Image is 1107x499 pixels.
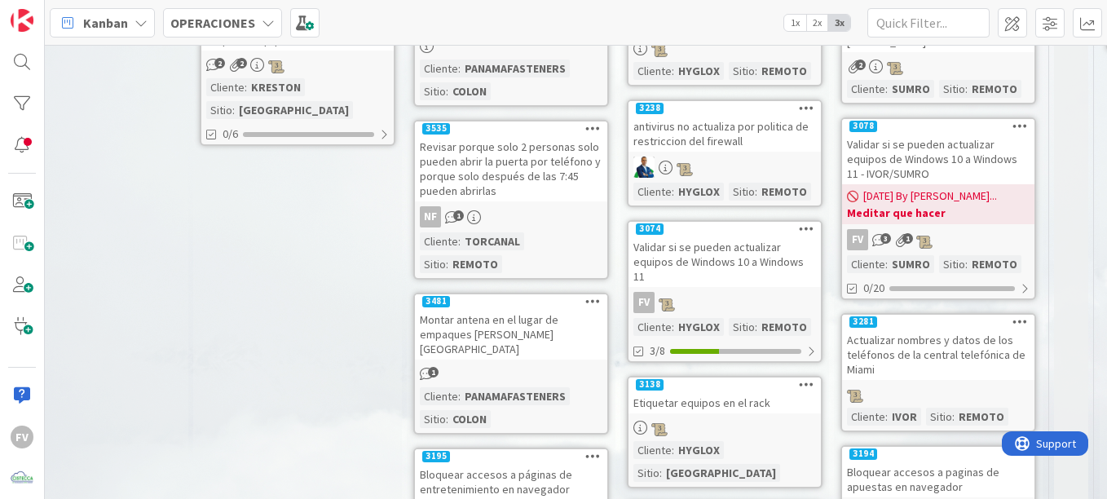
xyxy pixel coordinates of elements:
div: HYGLOX [674,441,724,459]
span: : [885,408,888,426]
div: Sitio [420,255,446,273]
span: 1 [453,210,464,221]
div: REMOTO [757,183,811,201]
div: KRESTON [247,78,305,96]
b: OPERACIONES [170,15,255,31]
a: 3074Validar si se pueden actualizar equipos de Windows 10 a Windows 11FVCliente:HYGLOXSitio:REMOT... [627,220,823,363]
div: 3238antivirus no actualiza por politica de restriccion del firewall [628,101,821,152]
div: FV [633,292,655,313]
div: REMOTO [448,255,502,273]
div: Cliente [633,441,672,459]
div: REMOTO [757,62,811,80]
div: 3194Bloquear accesos a paginas de apuestas en navegador [842,447,1034,497]
div: Cliente [420,387,458,405]
div: 3195 [415,449,607,464]
div: 3138 [628,378,821,392]
span: : [755,62,757,80]
div: 3281Actualizar nombres y datos de los teléfonos de la central telefónica de Miami [842,315,1034,380]
div: FV [847,229,868,250]
div: GA [628,157,821,178]
div: Sitio [729,62,755,80]
span: 2 [214,58,225,68]
div: TORCANAL [461,232,524,250]
a: 3281Actualizar nombres y datos de los teléfonos de la central telefónica de MiamiCliente:IVORSiti... [840,313,1036,432]
div: Sitio [926,408,952,426]
div: PANAMAFASTENERS [461,387,570,405]
span: : [446,82,448,100]
div: 3074 [628,222,821,236]
div: 3481Montar antena en el lugar de empaques [PERSON_NAME][GEOGRAPHIC_DATA] [415,294,607,360]
span: 1x [784,15,806,31]
span: : [458,387,461,405]
span: Kanban [83,13,128,33]
a: 3078Validar si se pueden actualizar equipos de Windows 10 a Windows 11 - IVOR/SUMRO[DATE] By [PER... [840,117,1036,300]
div: 3194 [849,448,877,460]
div: 3074 [636,223,664,235]
div: IVOR [888,408,921,426]
div: 3074Validar si se pueden actualizar equipos de Windows 10 a Windows 11 [628,222,821,287]
a: 3535Revisar porque solo 2 personas solo pueden abrir la puerta por teléfono y porque solo después... [413,120,609,280]
span: : [965,255,968,273]
span: : [672,441,674,459]
div: Cliente [633,318,672,336]
div: REMOTO [757,318,811,336]
div: Cliente [420,60,458,77]
div: HYGLOX [674,62,724,80]
div: Cliente [847,255,885,273]
div: 3535Revisar porque solo 2 personas solo pueden abrir la puerta por teléfono y porque solo después... [415,121,607,201]
div: 3481 [422,296,450,307]
b: Meditar que hacer [847,205,1030,221]
div: Validar si se pueden actualizar equipos de Windows 10 a Windows 11 - IVOR/SUMRO [842,134,1034,184]
span: : [755,183,757,201]
div: REMOTO [968,80,1021,98]
span: : [458,232,461,250]
div: 3195 [422,451,450,462]
div: 3078Validar si se pueden actualizar equipos de Windows 10 a Windows 11 - IVOR/SUMRO [842,119,1034,184]
div: 3481 [415,294,607,309]
div: Etiquetar equipos en el rack [628,392,821,413]
div: PANAMAFASTENERS [461,60,570,77]
a: 3481Montar antena en el lugar de empaques [PERSON_NAME][GEOGRAPHIC_DATA]Cliente:PANAMAFASTENERSSi... [413,293,609,435]
span: [DATE] By [PERSON_NAME]... [863,188,997,205]
span: : [659,464,662,482]
div: Cliente [847,80,885,98]
div: 3281 [849,316,877,328]
img: Visit kanbanzone.com [11,9,33,32]
span: 2 [855,60,866,70]
span: : [672,62,674,80]
div: 3535 [415,121,607,136]
span: 2 [236,58,247,68]
div: [GEOGRAPHIC_DATA] [235,101,353,119]
span: 3 [880,233,891,244]
div: COLON [448,82,491,100]
div: Sitio [420,410,446,428]
span: : [446,255,448,273]
div: Sitio [729,318,755,336]
div: FV [842,229,1034,250]
span: 1 [902,233,913,244]
div: HYGLOX [674,318,724,336]
div: FV [11,426,33,448]
div: Cliente [633,62,672,80]
div: 3078 [842,119,1034,134]
div: 3194 [842,447,1034,461]
span: : [755,318,757,336]
div: 3238 [628,101,821,116]
span: : [952,408,955,426]
div: Revisar porque solo 2 personas solo pueden abrir la puerta por teléfono y porque solo después de ... [415,136,607,201]
div: Bloquear accesos a paginas de apuestas en navegador [842,461,1034,497]
span: : [672,318,674,336]
span: 1 [428,367,439,378]
img: avatar [11,467,33,490]
div: FV [628,292,821,313]
div: REMOTO [955,408,1008,426]
img: GA [633,157,655,178]
span: : [965,80,968,98]
div: NF [415,206,607,227]
div: 3281 [842,315,1034,329]
div: Sitio [939,80,965,98]
span: 3x [828,15,850,31]
span: 3/8 [650,342,665,360]
span: : [885,255,888,273]
div: HYGLOX [674,183,724,201]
